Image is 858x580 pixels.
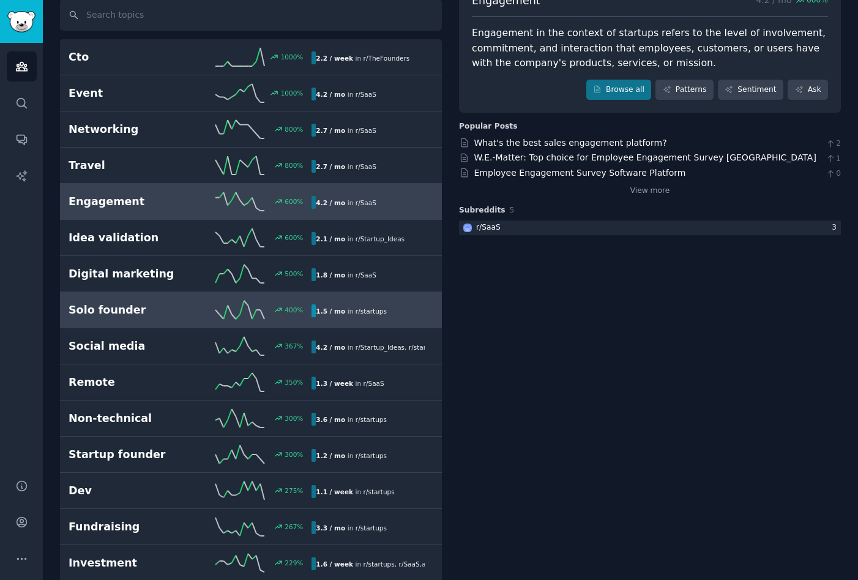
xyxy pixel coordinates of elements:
[60,256,442,292] a: Digital marketing500%1.8 / moin r/SaaS
[356,271,376,279] span: r/ SaaS
[311,449,391,462] div: in
[281,53,304,61] div: 1000 %
[60,39,442,75] a: Cto1000%2.2 / weekin r/TheFounders
[356,416,387,423] span: r/ startups
[316,416,345,423] b: 3.6 / mo
[69,122,190,137] h2: Networking
[311,304,391,317] div: in
[316,488,353,495] b: 1.1 / week
[356,91,376,98] span: r/ SaaS
[285,306,303,314] div: 400 %
[364,55,410,62] span: r/ TheFounders
[60,401,442,437] a: Non-technical300%3.6 / moin r/startups
[311,485,398,498] div: in
[285,559,303,567] div: 229 %
[586,80,652,100] a: Browse all
[356,199,376,206] span: r/ SaaS
[285,125,303,134] div: 800 %
[311,268,381,281] div: in
[285,342,303,350] div: 367 %
[422,560,455,568] span: and 1 other
[316,91,345,98] b: 4.2 / mo
[311,521,391,534] div: in
[60,328,442,364] a: Social media367%4.2 / moin r/Startup_Ideas,r/startup
[356,235,405,243] span: r/ Startup_Ideas
[409,344,437,351] span: r/ startup
[364,560,395,568] span: r/ startups
[311,51,414,64] div: in
[788,80,828,100] a: Ask
[69,447,190,462] h2: Startup founder
[356,452,387,459] span: r/ startups
[69,230,190,246] h2: Idea validation
[405,344,406,351] span: ,
[69,339,190,354] h2: Social media
[476,222,501,233] div: r/ SaaS
[60,75,442,111] a: Event1000%4.2 / moin r/SaaS
[285,233,303,242] div: 600 %
[356,163,376,170] span: r/ SaaS
[316,163,345,170] b: 2.7 / mo
[459,121,518,132] div: Popular Posts
[285,378,303,386] div: 350 %
[826,138,841,149] span: 2
[60,111,442,148] a: Networking800%2.7 / moin r/SaaS
[510,206,515,214] span: 5
[7,11,35,32] img: GummySearch logo
[311,377,388,390] div: in
[285,486,303,495] div: 275 %
[316,127,345,134] b: 2.7 / mo
[420,560,422,568] span: ,
[316,235,345,243] b: 2.1 / mo
[718,80,783,100] a: Sentiment
[60,364,442,401] a: Remote350%1.3 / weekin r/SaaS
[69,158,190,173] h2: Travel
[69,266,190,282] h2: Digital marketing
[69,375,190,390] h2: Remote
[463,224,472,232] img: SaaS
[316,307,345,315] b: 1.5 / mo
[311,124,381,137] div: in
[69,50,190,65] h2: Cto
[826,154,841,165] span: 1
[316,344,345,351] b: 4.2 / mo
[832,222,841,233] div: 3
[316,380,353,387] b: 1.3 / week
[311,557,425,570] div: in
[472,26,828,71] div: Engagement in the context of startups refers to the level of involvement, commitment, and interac...
[630,186,670,197] a: View more
[69,411,190,426] h2: Non-technical
[311,341,425,353] div: in
[655,80,713,100] a: Patterns
[69,194,190,209] h2: Engagement
[285,269,303,278] div: 500 %
[356,307,387,315] span: r/ startups
[316,271,345,279] b: 1.8 / mo
[69,86,190,101] h2: Event
[356,344,405,351] span: r/ Startup_Ideas
[459,205,505,216] span: Subreddits
[826,168,841,179] span: 0
[316,199,345,206] b: 4.2 / mo
[474,153,816,162] a: W.E.-Matter: Top choice for Employee Engagement Survey [GEOGRAPHIC_DATA]
[69,556,190,571] h2: Investment
[356,524,387,532] span: r/ startups
[69,519,190,535] h2: Fundraising
[285,414,303,423] div: 300 %
[395,560,397,568] span: ,
[364,380,384,387] span: r/ SaaS
[356,127,376,134] span: r/ SaaS
[316,560,353,568] b: 1.6 / week
[285,450,303,459] div: 300 %
[364,488,395,495] span: r/ startups
[311,232,409,245] div: in
[311,413,391,426] div: in
[285,161,303,170] div: 800 %
[60,148,442,184] a: Travel800%2.7 / moin r/SaaS
[474,138,667,148] a: What's the best sales engagement platform?
[60,473,442,509] a: Dev275%1.1 / weekin r/startups
[60,437,442,473] a: Startup founder300%1.2 / moin r/startups
[316,452,345,459] b: 1.2 / mo
[60,509,442,545] a: Fundraising267%3.3 / moin r/startups
[69,303,190,318] h2: Solo founder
